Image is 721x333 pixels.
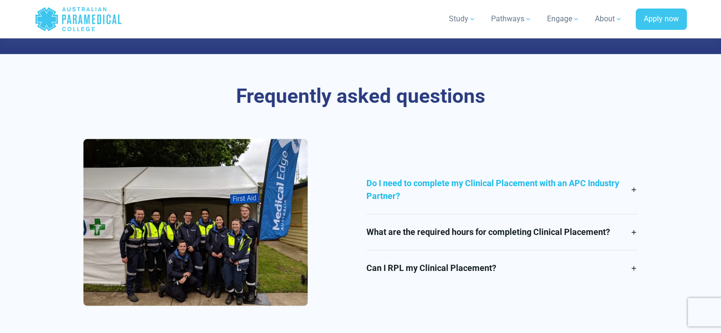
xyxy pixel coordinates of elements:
[366,214,638,250] a: What are the required hours for completing Clinical Placement?
[636,9,687,30] a: Apply now
[366,250,638,286] a: Can I RPL my Clinical Placement?
[541,6,585,32] a: Engage
[366,165,638,214] a: Do I need to complete my Clinical Placement with an APC Industry Partner?
[485,6,538,32] a: Pathways
[83,84,638,108] h3: Frequently asked questions
[35,4,122,35] a: Australian Paramedical College
[589,6,628,32] a: About
[443,6,482,32] a: Study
